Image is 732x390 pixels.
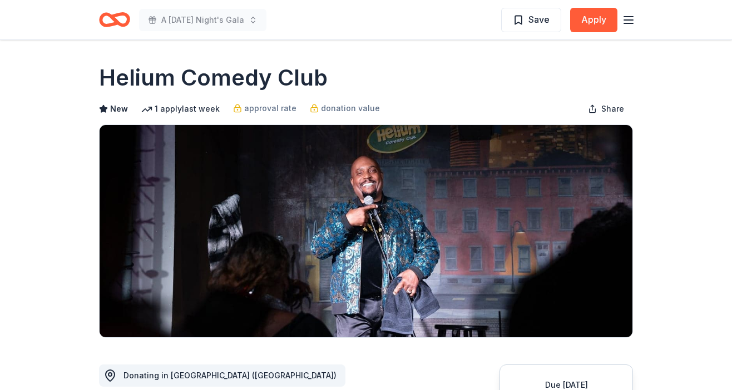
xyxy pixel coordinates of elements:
div: 1 apply last week [141,102,220,116]
a: approval rate [233,102,296,115]
button: Apply [570,8,617,32]
a: donation value [310,102,380,115]
button: Save [501,8,561,32]
button: Share [579,98,633,120]
img: Image for Helium Comedy Club [100,125,632,337]
span: Donating in [GEOGRAPHIC_DATA] ([GEOGRAPHIC_DATA]) [123,371,337,380]
button: A [DATE] Night's Gala [139,9,266,31]
h1: Helium Comedy Club [99,62,328,93]
span: A [DATE] Night's Gala [161,13,244,27]
a: Home [99,7,130,33]
span: approval rate [244,102,296,115]
span: Share [601,102,624,116]
span: Save [528,12,550,27]
span: New [110,102,128,116]
span: donation value [321,102,380,115]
